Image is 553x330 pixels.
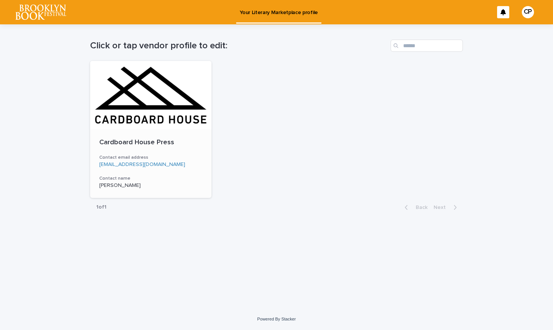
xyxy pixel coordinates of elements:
span: Back [411,205,427,210]
div: CP [522,6,534,18]
h3: Contact name [99,175,202,182]
a: Powered By Stacker [257,317,296,321]
h1: Click or tap vendor profile to edit: [90,40,388,51]
p: [PERSON_NAME] [99,182,202,189]
a: Cardboard House PressContact email address[EMAIL_ADDRESS][DOMAIN_NAME]Contact name[PERSON_NAME] [90,61,211,198]
button: Next [431,204,463,211]
button: Back [399,204,431,211]
h3: Contact email address [99,155,202,161]
p: 1 of 1 [90,198,113,217]
p: Cardboard House Press [99,139,202,147]
a: [EMAIL_ADDRESS][DOMAIN_NAME] [99,162,185,167]
input: Search [391,40,463,52]
img: l65f3yHPToSKODuEVUav [15,5,66,20]
span: Next [434,205,450,210]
